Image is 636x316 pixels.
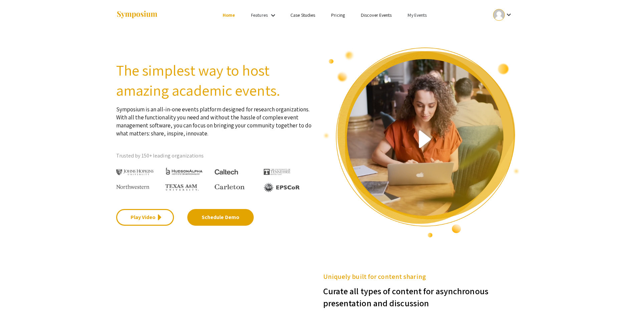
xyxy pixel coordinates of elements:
a: Play Video [116,209,174,226]
img: EPSCOR [264,183,300,192]
iframe: Chat [608,286,631,311]
a: My Events [408,12,427,18]
a: Schedule Demo [187,209,254,226]
img: Symposium by ForagerOne [116,10,158,19]
h3: Curate all types of content for asynchronous presentation and discussion [323,282,520,309]
mat-icon: Expand account dropdown [505,11,513,19]
img: Texas A&M University [165,184,199,191]
p: Symposium is an all-in-one events platform designed for research organizations. With all the func... [116,100,313,137]
img: HudsonAlpha [165,167,203,175]
p: Trusted by 150+ leading organizations [116,151,313,161]
a: Pricing [331,12,345,18]
img: video overview of Symposium [323,47,520,238]
img: The University of Tennessee [264,169,290,175]
a: Case Studies [290,12,315,18]
a: Features [251,12,268,18]
button: Expand account dropdown [486,7,520,22]
a: Home [223,12,235,18]
a: Discover Events [361,12,392,18]
h5: Uniquely built for content sharing [323,272,520,282]
img: Johns Hopkins University [116,169,154,176]
img: Caltech [215,169,238,175]
mat-icon: Expand Features list [269,11,277,19]
img: Northwestern [116,185,150,189]
h2: The simplest way to host amazing academic events. [116,60,313,100]
img: Carleton [215,184,245,190]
